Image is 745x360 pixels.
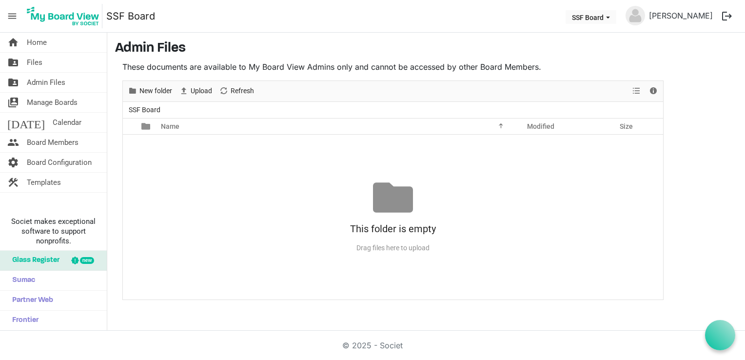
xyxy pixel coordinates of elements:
[127,104,162,116] span: SSF Board
[161,122,179,130] span: Name
[7,251,59,270] span: Glass Register
[717,6,737,26] button: logout
[4,217,102,246] span: Societ makes exceptional software to support nonprofits.
[527,122,554,130] span: Modified
[80,257,94,264] div: new
[216,81,257,101] div: Refresh
[122,61,664,73] p: These documents are available to My Board View Admins only and cannot be accessed by other Board ...
[27,53,42,72] span: Files
[176,81,216,101] div: Upload
[106,6,155,26] a: SSF Board
[620,122,633,130] span: Size
[7,73,19,92] span: folder_shared
[645,81,662,101] div: Details
[7,93,19,112] span: switch_account
[7,311,39,330] span: Frontier
[24,4,102,28] img: My Board View Logo
[630,85,642,97] button: View dropdownbutton
[123,218,663,240] div: This folder is empty
[24,4,106,28] a: My Board View Logo
[7,153,19,172] span: settings
[27,73,65,92] span: Admin Files
[27,133,78,152] span: Board Members
[115,40,737,57] h3: Admin Files
[3,7,21,25] span: menu
[138,85,173,97] span: New folder
[126,85,174,97] button: New folder
[190,85,213,97] span: Upload
[53,113,81,132] span: Calendar
[123,240,663,256] div: Drag files here to upload
[27,33,47,52] span: Home
[7,113,45,132] span: [DATE]
[7,291,53,310] span: Partner Web
[647,85,660,97] button: Details
[7,133,19,152] span: people
[177,85,214,97] button: Upload
[124,81,176,101] div: New folder
[566,10,616,24] button: SSF Board dropdownbutton
[27,153,92,172] span: Board Configuration
[27,93,78,112] span: Manage Boards
[645,6,717,25] a: [PERSON_NAME]
[27,173,61,192] span: Templates
[7,53,19,72] span: folder_shared
[7,173,19,192] span: construction
[217,85,256,97] button: Refresh
[230,85,255,97] span: Refresh
[626,6,645,25] img: no-profile-picture.svg
[628,81,645,101] div: View
[342,340,403,350] a: © 2025 - Societ
[7,33,19,52] span: home
[7,271,35,290] span: Sumac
